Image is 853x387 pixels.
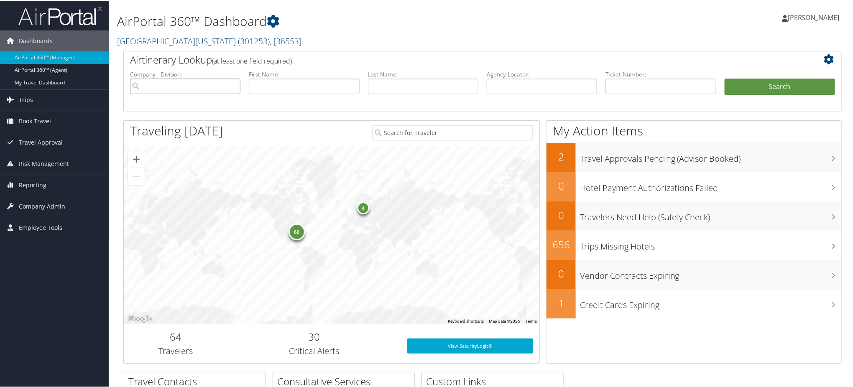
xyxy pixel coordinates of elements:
[117,12,604,29] h1: AirPortal 360™ Dashboard
[547,121,841,139] h1: My Action Items
[126,313,153,323] a: Open this area in Google Maps (opens a new window)
[289,223,305,239] div: 60
[547,149,576,163] h2: 2
[128,167,145,184] button: Zoom out
[19,174,46,195] span: Reporting
[788,12,840,21] span: [PERSON_NAME]
[126,313,153,323] img: Google
[130,121,223,139] h1: Traveling [DATE]
[130,52,775,66] h2: Airtinerary Lookup
[547,142,841,171] a: 2Travel Approvals Pending (Advisor Booked)
[547,230,841,259] a: 656Trips Missing Hotels
[368,69,478,78] label: Last Name:
[487,69,597,78] label: Agency Locator:
[130,344,221,356] h3: Travelers
[19,110,51,131] span: Book Travel
[373,124,533,140] input: Search for Traveler
[130,329,221,343] h2: 64
[547,178,576,192] h2: 0
[580,236,841,252] h3: Trips Missing Hotels
[580,206,841,222] h3: Travelers Need Help (Safety Check)
[580,294,841,310] h3: Credit Cards Expiring
[547,295,576,309] h2: 1
[580,148,841,164] h3: Travel Approvals Pending (Advisor Booked)
[234,329,394,343] h2: 30
[130,69,240,78] label: Company - Division:
[489,318,520,323] span: Map data ©2025
[547,288,841,318] a: 1Credit Cards Expiring
[547,201,841,230] a: 0Travelers Need Help (Safety Check)
[547,237,576,251] h2: 656
[249,69,359,78] label: First Name:
[448,318,484,323] button: Keyboard shortcuts
[19,131,63,152] span: Travel Approval
[525,318,537,323] a: Terms (opens in new tab)
[19,89,33,109] span: Trips
[212,56,292,65] span: (at least one field required)
[234,344,394,356] h3: Critical Alerts
[580,265,841,281] h3: Vendor Contracts Expiring
[19,195,65,216] span: Company Admin
[407,338,533,353] a: View SecurityLogic®
[19,153,69,173] span: Risk Management
[547,266,576,280] h2: 0
[19,216,62,237] span: Employee Tools
[725,78,835,94] button: Search
[580,177,841,193] h3: Hotel Payment Authorizations Failed
[270,35,301,46] span: , [ 36553 ]
[782,4,848,29] a: [PERSON_NAME]
[19,30,53,51] span: Dashboards
[605,69,716,78] label: Ticket Number:
[117,35,301,46] a: [GEOGRAPHIC_DATA][US_STATE]
[128,150,145,167] button: Zoom in
[18,5,102,25] img: airportal-logo.png
[547,259,841,288] a: 0Vendor Contracts Expiring
[547,207,576,222] h2: 0
[357,201,369,213] div: 4
[238,35,270,46] span: ( 301253 )
[547,171,841,201] a: 0Hotel Payment Authorizations Failed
